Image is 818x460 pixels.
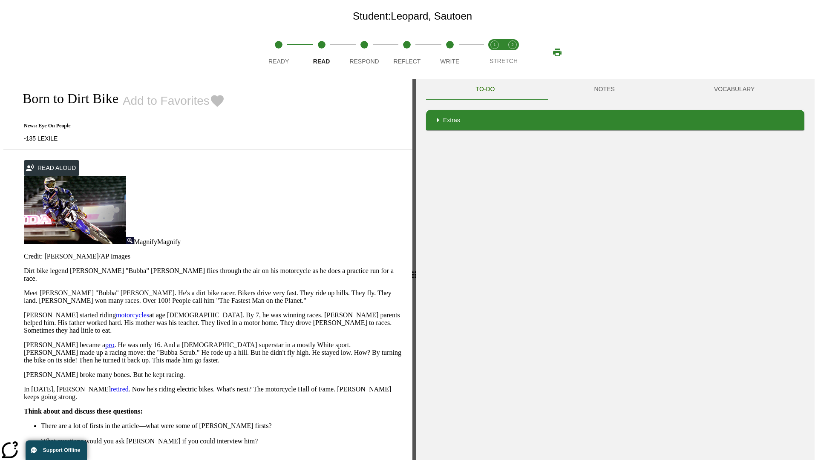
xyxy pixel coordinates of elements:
[426,79,804,100] div: Instructional Panel Tabs
[297,29,346,76] button: Read step 2 of 5
[116,311,149,319] a: motorcycles
[500,29,525,76] button: Stretch Respond step 2 of 2
[3,79,412,456] div: reading
[43,447,80,453] span: Support Offline
[14,123,225,129] p: News: Eye On People
[426,110,804,130] div: Extras
[382,29,432,76] button: Reflect step 4 of 5
[14,134,225,143] p: -135 LEXILE
[24,408,143,415] strong: Think about and discuss these questions:
[544,79,664,100] button: NOTES
[26,440,87,460] button: Support Offline
[24,371,402,379] p: [PERSON_NAME] broke many bones. But he kept racing.
[41,437,402,445] li: What questions would you ask [PERSON_NAME] if you could interview him?
[126,237,134,244] img: Magnify
[41,422,402,430] li: There are a lot of firsts in the article—what were some of [PERSON_NAME] firsts?
[349,58,379,65] span: Respond
[24,267,402,282] p: Dirt bike legend [PERSON_NAME] "Bubba" [PERSON_NAME] flies through the air on his motorcycle as h...
[490,57,518,64] span: STRETCH
[24,253,402,260] p: Credit: [PERSON_NAME]/AP Images
[440,58,459,65] span: Write
[340,29,389,76] button: Respond step 3 of 5
[134,238,157,245] span: Magnify
[24,385,402,401] p: In [DATE], [PERSON_NAME] . Now he's riding electric bikes. What's next? The motorcycle Hall of Fa...
[24,289,402,305] p: Meet [PERSON_NAME] "Bubba" [PERSON_NAME]. He's a dirt bike racer. Bikers drive very fast. They ri...
[24,311,402,334] p: [PERSON_NAME] started riding at age [DEMOGRAPHIC_DATA]. By 7, he was winning races. [PERSON_NAME]...
[412,79,416,460] div: Press Enter or Spacebar and then press right and left arrow keys to move the slider
[254,29,303,76] button: Ready step 1 of 5
[426,79,544,100] button: TO-DO
[268,58,289,65] span: Ready
[313,58,330,65] span: Read
[111,385,129,393] a: retired
[482,29,507,76] button: Stretch Read step 1 of 2
[544,45,571,60] button: Print
[105,341,114,348] a: pro
[493,43,495,47] text: 1
[157,238,181,245] span: Magnify
[14,91,118,106] h2: Born to Dirt Bike
[416,79,815,460] div: activity
[664,79,804,100] button: VOCABULARY
[425,29,475,76] button: Write step 5 of 5
[511,43,513,47] text: 2
[24,176,126,244] img: Motocross racer James Stewart flies through the air on his dirt bike.
[443,116,460,125] p: Extras
[394,58,421,65] span: Reflect
[24,160,79,176] button: Read Aloud
[24,341,402,364] p: [PERSON_NAME] became a . He was only 16. And a [DEMOGRAPHIC_DATA] superstar in a mostly White spo...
